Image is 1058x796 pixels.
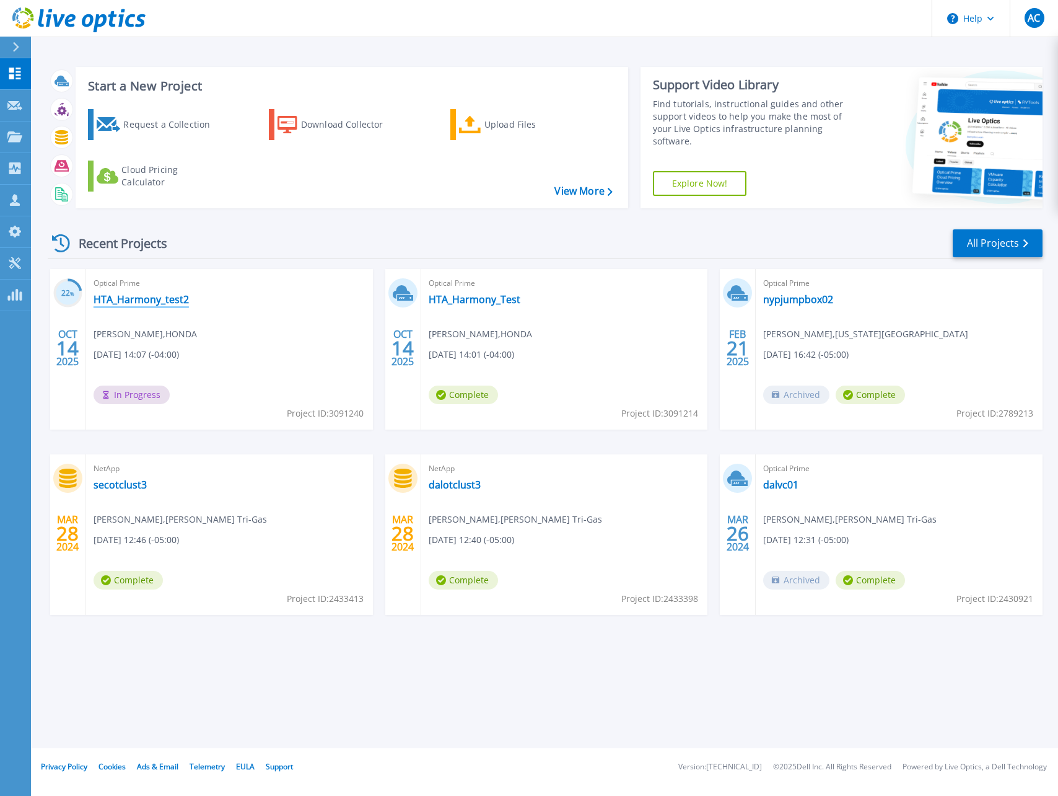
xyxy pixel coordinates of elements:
a: Upload Files [450,109,588,140]
span: Optical Prime [429,276,701,290]
span: [DATE] 16:42 (-05:00) [763,348,849,361]
span: Project ID: 2433413 [287,592,364,606]
a: dalotclust3 [429,479,481,491]
a: Download Collector [269,109,407,140]
div: MAR 2024 [56,511,79,556]
span: Complete [429,571,498,590]
li: © 2025 Dell Inc. All Rights Reserved [773,763,891,771]
span: Optical Prime [763,276,1035,290]
span: Complete [429,386,498,404]
span: Project ID: 2430921 [956,592,1033,606]
span: [DATE] 12:40 (-05:00) [429,533,514,547]
div: Download Collector [301,112,400,137]
span: 14 [391,343,414,353]
h3: 22 [53,286,82,301]
span: % [70,290,74,297]
div: Support Video Library [653,77,857,93]
span: Project ID: 2789213 [956,407,1033,420]
span: [DATE] 14:01 (-04:00) [429,348,514,361]
span: [DATE] 12:46 (-05:00) [94,533,179,547]
span: 26 [727,528,749,539]
div: FEB 2025 [726,325,750,371]
span: [PERSON_NAME] , [US_STATE][GEOGRAPHIC_DATA] [763,327,968,341]
div: Upload Files [484,112,584,137]
div: MAR 2024 [391,511,414,556]
span: [PERSON_NAME] , HONDA [429,327,532,341]
span: 14 [56,343,79,353]
a: HTA_Harmony_test2 [94,293,189,306]
div: Find tutorials, instructional guides and other support videos to help you make the most of your L... [653,98,857,148]
a: Support [266,761,293,772]
span: 28 [56,528,79,539]
a: Cookies [98,761,126,772]
span: [PERSON_NAME] , HONDA [94,327,197,341]
span: Optical Prime [763,462,1035,475]
span: [PERSON_NAME] , [PERSON_NAME] Tri-Gas [94,513,267,526]
div: OCT 2025 [391,325,414,371]
span: Project ID: 3091214 [621,407,698,420]
span: [DATE] 14:07 (-04:00) [94,348,179,361]
a: Privacy Policy [41,761,87,772]
span: [DATE] 12:31 (-05:00) [763,533,849,547]
div: OCT 2025 [56,325,79,371]
span: In Progress [94,386,170,404]
a: EULA [236,761,255,772]
span: NetApp [429,462,701,475]
a: View More [554,185,612,197]
a: Telemetry [190,761,225,772]
span: Project ID: 2433398 [621,592,698,606]
div: Cloud Pricing Calculator [121,164,221,188]
a: Ads & Email [137,761,178,772]
div: Recent Projects [48,228,184,259]
a: Request a Collection [88,109,226,140]
span: Complete [94,571,163,590]
span: [PERSON_NAME] , [PERSON_NAME] Tri-Gas [429,513,602,526]
div: Request a Collection [123,112,222,137]
a: dalvc01 [763,479,798,491]
a: nypjumpbox02 [763,293,833,306]
span: Complete [836,386,905,404]
span: Project ID: 3091240 [287,407,364,420]
div: MAR 2024 [726,511,750,556]
span: Archived [763,571,829,590]
span: NetApp [94,462,365,475]
span: 21 [727,343,749,353]
span: 28 [391,528,414,539]
h3: Start a New Project [88,79,612,93]
a: secotclust3 [94,479,147,491]
a: Cloud Pricing Calculator [88,161,226,192]
span: Archived [763,386,829,404]
span: Complete [836,571,905,590]
span: AC [1028,13,1040,23]
a: HTA_Harmony_Test [429,293,520,306]
li: Version: [TECHNICAL_ID] [678,763,762,771]
span: Optical Prime [94,276,365,290]
li: Powered by Live Optics, a Dell Technology [903,763,1047,771]
a: All Projects [953,229,1043,257]
span: [PERSON_NAME] , [PERSON_NAME] Tri-Gas [763,513,937,526]
a: Explore Now! [653,171,747,196]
